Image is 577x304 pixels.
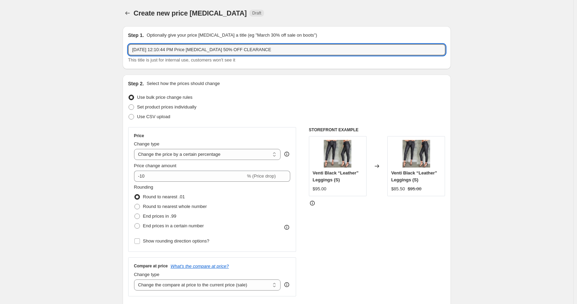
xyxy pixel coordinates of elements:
h6: STOREFRONT EXAMPLE [309,127,445,133]
div: $85.50 [391,186,405,192]
h2: Step 2. [128,80,144,87]
div: help [283,151,290,158]
h3: Compare at price [134,263,168,269]
h2: Step 1. [128,32,144,39]
button: Price change jobs [123,8,132,18]
span: % (Price drop) [247,173,276,179]
div: $95.00 [313,186,327,192]
p: Optionally give your price [MEDICAL_DATA] a title (eg "March 30% off sale on boots") [146,32,317,39]
span: Round to nearest whole number [143,204,207,209]
span: Change type [134,272,160,277]
img: IMG_3831_80x.jpg [324,140,351,168]
span: Draft [252,10,261,16]
span: End prices in .99 [143,213,177,219]
span: End prices in a certain number [143,223,204,228]
span: Venti Black “Leather” Leggings (S) [391,170,437,182]
span: Change type [134,141,160,146]
span: Use CSV upload [137,114,170,119]
div: help [283,281,290,288]
span: Venti Black “Leather” Leggings (S) [313,170,359,182]
h3: Price [134,133,144,139]
span: Show rounding direction options? [143,238,209,244]
input: -15 [134,171,246,182]
p: Select how the prices should change [146,80,220,87]
span: Create new price [MEDICAL_DATA] [134,9,247,17]
span: Round to nearest .01 [143,194,185,199]
input: 30% off holiday sale [128,44,445,55]
span: Rounding [134,184,153,190]
strike: $95.00 [408,186,422,192]
span: This title is just for internal use, customers won't see it [128,57,235,63]
span: Use bulk price change rules [137,95,192,100]
button: What's the compare at price? [171,264,229,269]
span: Price change amount [134,163,177,168]
img: IMG_3831_80x.jpg [403,140,430,168]
span: Set product prices individually [137,104,197,110]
